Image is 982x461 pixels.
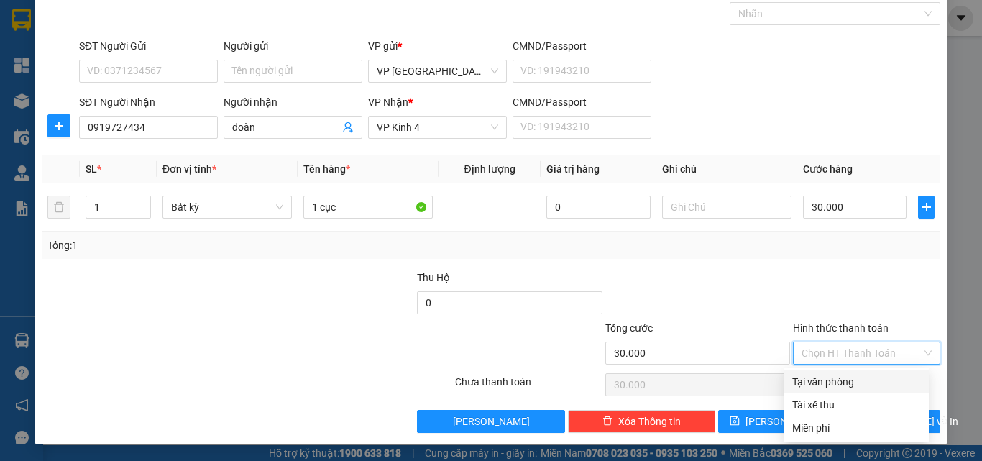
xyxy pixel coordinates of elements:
[745,414,822,429] span: [PERSON_NAME]
[918,196,935,219] button: plus
[377,60,498,82] span: VP Sài Gòn
[134,207,150,218] span: Decrease Value
[139,198,147,207] span: up
[513,38,651,54] div: CMND/Passport
[368,38,507,54] div: VP gửi
[417,272,450,283] span: Thu Hộ
[453,414,530,429] span: [PERSON_NAME]
[656,155,797,183] th: Ghi chú
[513,94,651,110] div: CMND/Passport
[830,410,940,433] button: printer[PERSON_NAME] và In
[792,420,920,436] div: Miễn phí
[602,416,612,427] span: delete
[171,196,283,218] span: Bất kỳ
[454,374,604,399] div: Chưa thanh toán
[47,114,70,137] button: plus
[48,120,70,132] span: plus
[662,196,791,219] input: Ghi Chú
[342,122,354,133] span: user-add
[47,196,70,219] button: delete
[303,163,350,175] span: Tên hàng
[224,38,362,54] div: Người gửi
[803,163,853,175] span: Cước hàng
[47,237,380,253] div: Tổng: 1
[417,410,564,433] button: [PERSON_NAME]
[86,163,97,175] span: SL
[224,94,362,110] div: Người nhận
[546,196,650,219] input: 0
[464,163,515,175] span: Định lượng
[546,163,600,175] span: Giá trị hàng
[139,209,147,217] span: down
[792,397,920,413] div: Tài xế thu
[618,414,681,429] span: Xóa Thông tin
[793,322,889,334] label: Hình thức thanh toán
[368,96,408,108] span: VP Nhận
[919,201,934,213] span: plus
[792,374,920,390] div: Tại văn phòng
[377,117,498,138] span: VP Kinh 4
[568,410,715,433] button: deleteXóa Thông tin
[718,410,828,433] button: save[PERSON_NAME]
[79,38,218,54] div: SĐT Người Gửi
[162,163,216,175] span: Đơn vị tính
[730,416,740,427] span: save
[79,94,218,110] div: SĐT Người Nhận
[303,196,433,219] input: VD: Bàn, Ghế
[134,196,150,207] span: Increase Value
[605,322,653,334] span: Tổng cước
